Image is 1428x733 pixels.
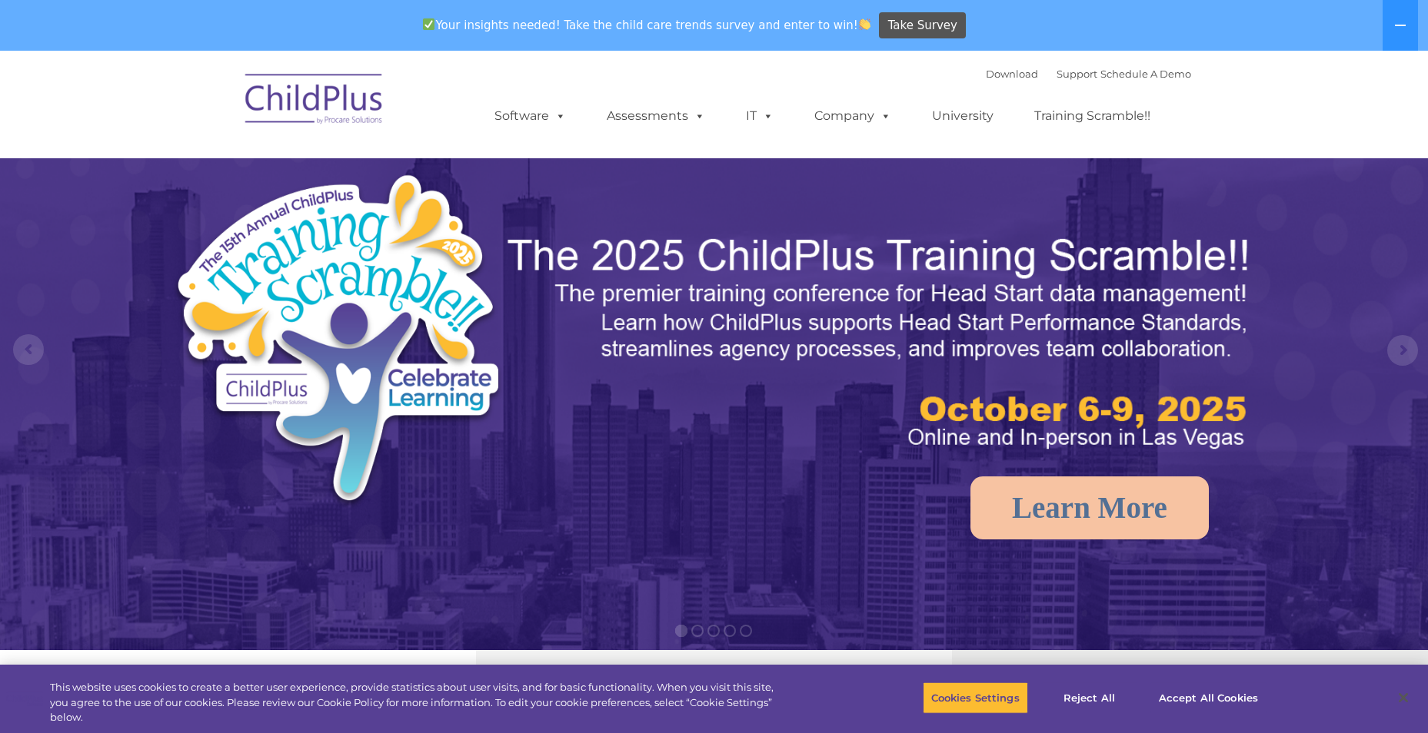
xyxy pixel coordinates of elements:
img: 👏 [859,18,870,30]
span: Your insights needed! Take the child care trends survey and enter to win! [417,10,877,40]
button: Accept All Cookies [1150,682,1267,714]
button: Close [1386,681,1420,715]
a: Take Survey [879,12,966,39]
span: Take Survey [888,12,957,39]
a: Training Scramble!! [1019,101,1166,131]
a: IT [731,101,789,131]
button: Cookies Settings [923,682,1028,714]
a: Software [479,101,581,131]
span: Last name [214,101,261,113]
font: | [986,68,1191,80]
span: Phone number [214,164,279,176]
a: Learn More [970,476,1209,539]
div: This website uses cookies to create a better user experience, provide statistics about user visit... [50,680,785,725]
img: ChildPlus by Procare Solutions [238,63,391,140]
img: ✅ [423,18,434,30]
a: Schedule A Demo [1100,68,1191,80]
a: Company [799,101,907,131]
a: Support [1057,68,1097,80]
button: Reject All [1041,682,1137,714]
a: Download [986,68,1038,80]
a: Assessments [591,101,721,131]
a: University [917,101,1009,131]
